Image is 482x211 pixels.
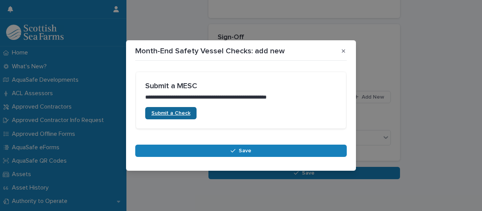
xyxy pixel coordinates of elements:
p: Month-End Safety Vessel Checks: add new [135,46,285,56]
a: Submit a Check [145,107,197,119]
span: Save [239,148,251,153]
h2: Submit a MESC [145,81,337,91]
button: Save [135,145,347,157]
span: Submit a Check [151,110,190,116]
